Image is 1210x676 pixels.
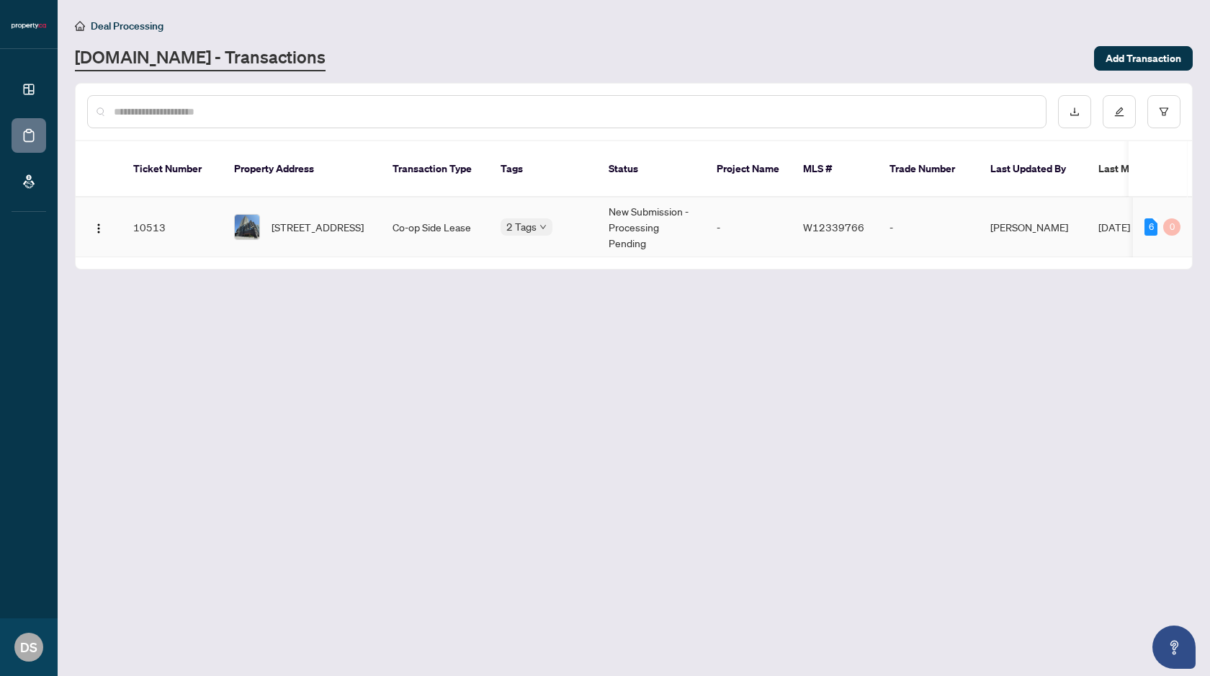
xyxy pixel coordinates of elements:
[1144,218,1157,236] div: 6
[75,45,326,71] a: [DOMAIN_NAME] - Transactions
[235,215,259,239] img: thumbnail-img
[489,141,597,197] th: Tags
[979,197,1087,257] td: [PERSON_NAME]
[1070,107,1080,117] span: download
[539,223,547,231] span: down
[1159,107,1169,117] span: filter
[272,219,364,235] span: [STREET_ADDRESS]
[506,218,537,235] span: 2 Tags
[12,22,46,30] img: logo
[1103,95,1136,128] button: edit
[122,141,223,197] th: Ticket Number
[1152,626,1196,669] button: Open asap
[878,141,979,197] th: Trade Number
[1106,47,1181,70] span: Add Transaction
[1094,46,1193,71] button: Add Transaction
[803,221,864,234] span: W12339766
[1163,218,1180,236] div: 0
[1058,95,1091,128] button: download
[792,141,878,197] th: MLS #
[979,141,1087,197] th: Last Updated By
[1098,221,1130,234] span: [DATE]
[878,197,979,257] td: -
[705,197,792,257] td: -
[87,215,110,239] button: Logo
[597,197,705,257] td: New Submission - Processing Pending
[1147,95,1180,128] button: filter
[223,141,381,197] th: Property Address
[597,141,705,197] th: Status
[93,223,104,234] img: Logo
[91,19,163,32] span: Deal Processing
[1114,107,1124,117] span: edit
[122,197,223,257] td: 10513
[381,197,489,257] td: Co-op Side Lease
[705,141,792,197] th: Project Name
[381,141,489,197] th: Transaction Type
[20,637,37,657] span: DS
[1098,161,1186,177] span: Last Modified Date
[75,21,85,31] span: home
